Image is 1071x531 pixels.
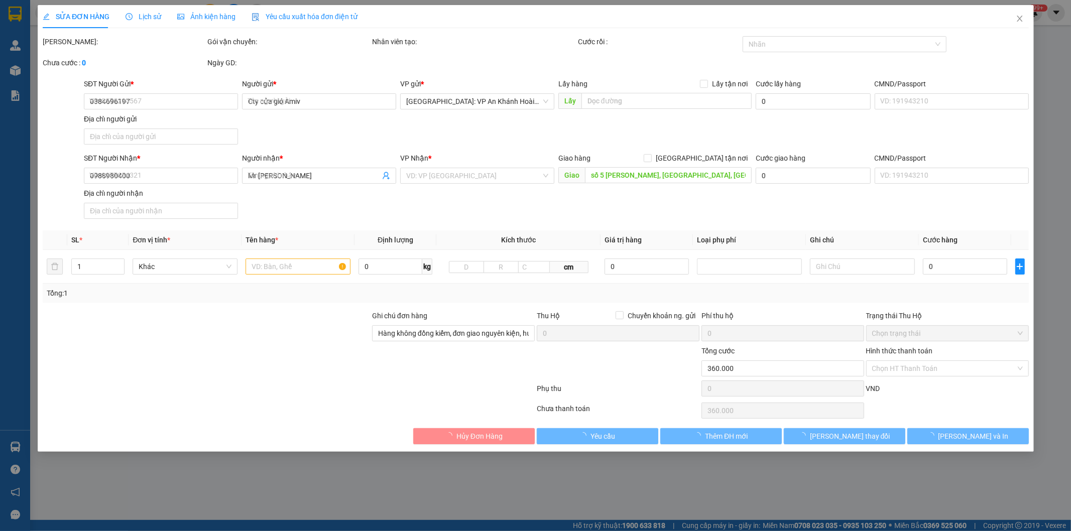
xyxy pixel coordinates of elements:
div: Chưa cước : [43,57,205,68]
span: Chọn trạng thái [872,326,1022,341]
span: Giá trị hàng [605,236,642,244]
div: Chưa thanh toán [536,403,700,421]
span: VP Nhận [400,154,428,162]
span: clock-circle [126,13,133,20]
div: Người gửi [242,78,396,89]
span: Lấy [558,93,581,109]
input: Cước giao hàng [756,168,870,184]
div: Người nhận [242,153,396,164]
input: D [449,261,484,273]
span: Chuyển khoản ng. gửi [623,310,699,321]
div: Ngày GD: [207,57,370,68]
input: VD: Bàn, Ghế [246,258,350,275]
input: Dọc đường [581,93,752,109]
span: SL [71,236,79,244]
span: Hủy Đơn Hàng [456,431,502,442]
label: Hình thức thanh toán [866,347,932,355]
button: delete [47,258,63,275]
button: Hủy Đơn Hàng [413,428,535,444]
button: [PERSON_NAME] và In [907,428,1028,444]
span: Thu Hộ [536,312,559,320]
span: SỬA ĐƠN HÀNG [43,13,109,21]
label: Cước giao hàng [756,154,805,162]
input: Địa chỉ của người nhận [84,203,238,219]
span: Ảnh kiện hàng [177,13,235,21]
span: Yêu cầu xuất hóa đơn điện tử [252,13,358,21]
div: SĐT Người Nhận [84,153,238,164]
span: VND [866,384,880,392]
div: Phí thu hộ [701,310,864,325]
span: Khác [139,259,231,274]
img: icon [252,13,260,21]
span: Cước hàng [923,236,958,244]
span: close [1015,15,1023,23]
button: Close [1005,5,1033,33]
button: Yêu cầu [537,428,658,444]
div: Địa chỉ người gửi [84,113,238,124]
div: Cước rồi : [577,36,740,47]
span: Hà Nội: VP An Khánh Hoài Đức [406,94,548,109]
span: Giao hàng [558,154,590,162]
span: picture [177,13,184,20]
input: C [518,261,550,273]
div: Địa chỉ người nhận [84,188,238,199]
div: Phụ thu [536,383,700,401]
span: loading [799,432,810,439]
label: Cước lấy hàng [756,80,801,88]
span: Lịch sử [126,13,161,21]
button: [PERSON_NAME] thay đổi [783,428,905,444]
span: [GEOGRAPHIC_DATA] tận nơi [652,153,752,164]
input: Ghi Chú [810,258,915,275]
button: Thêm ĐH mới [660,428,781,444]
span: Định lượng [378,236,413,244]
span: user-add [382,172,390,180]
span: [PERSON_NAME] thay đổi [810,431,890,442]
input: R [484,261,519,273]
span: loading [579,432,590,439]
div: SĐT Người Gửi [84,78,238,89]
div: [PERSON_NAME]: [43,36,205,47]
input: Ghi chú đơn hàng [372,325,535,341]
input: Dọc đường [584,167,752,183]
span: Yêu cầu [590,431,615,442]
span: loading [445,432,456,439]
div: Nhân viên tạo: [372,36,576,47]
label: Ghi chú đơn hàng [372,312,427,320]
span: Giao [558,167,584,183]
span: Thêm ĐH mới [705,431,748,442]
span: cm [550,261,588,273]
span: Đơn vị tính [133,236,170,244]
span: Tổng cước [701,347,734,355]
input: Cước lấy hàng [756,93,870,109]
div: CMND/Passport [874,153,1028,164]
th: Loại phụ phí [693,230,806,250]
div: Trạng thái Thu Hộ [866,310,1028,321]
span: Tên hàng [246,236,278,244]
div: Gói vận chuyển: [207,36,370,47]
span: plus [1015,262,1024,271]
span: [PERSON_NAME] và In [938,431,1008,442]
th: Ghi chú [806,230,919,250]
span: loading [694,432,705,439]
span: loading [927,432,938,439]
div: CMND/Passport [874,78,1028,89]
span: Lấy tận nơi [708,78,752,89]
input: Địa chỉ của người gửi [84,128,238,145]
span: Kích thước [501,236,536,244]
button: plus [1015,258,1024,275]
span: kg [422,258,432,275]
div: VP gửi [400,78,554,89]
span: edit [43,13,50,20]
b: 0 [82,59,86,67]
span: Lấy hàng [558,80,587,88]
div: Tổng: 1 [47,288,413,299]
